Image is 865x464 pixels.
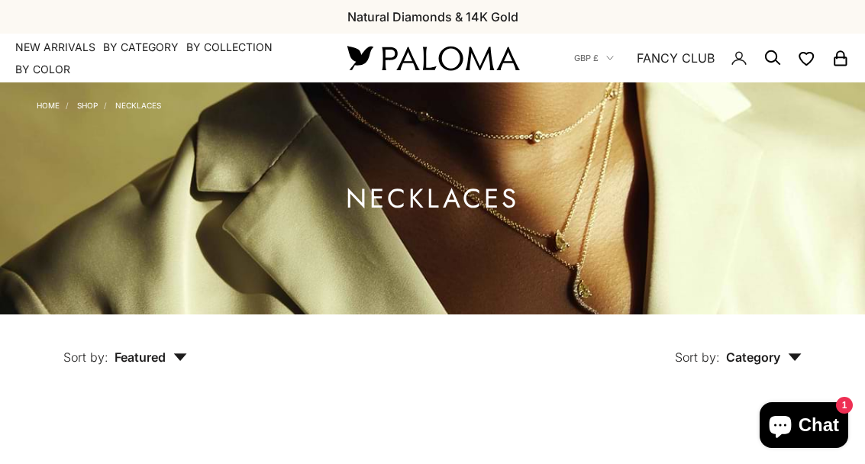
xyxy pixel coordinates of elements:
[15,40,311,77] nav: Primary navigation
[675,350,720,365] span: Sort by:
[637,48,715,68] a: FANCY CLUB
[346,189,519,208] h1: Necklaces
[77,101,98,110] a: Shop
[103,40,179,55] summary: By Category
[37,101,60,110] a: Home
[63,350,108,365] span: Sort by:
[574,34,850,82] nav: Secondary navigation
[574,51,599,65] span: GBP £
[755,402,853,452] inbox-online-store-chat: Shopify online store chat
[574,51,614,65] button: GBP £
[15,40,95,55] a: NEW ARRIVALS
[115,350,187,365] span: Featured
[15,62,70,77] summary: By Color
[28,314,222,379] button: Sort by: Featured
[115,101,161,110] a: Necklaces
[186,40,273,55] summary: By Collection
[640,314,837,379] button: Sort by: Category
[347,7,518,27] p: Natural Diamonds & 14K Gold
[37,98,161,110] nav: Breadcrumb
[726,350,802,365] span: Category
